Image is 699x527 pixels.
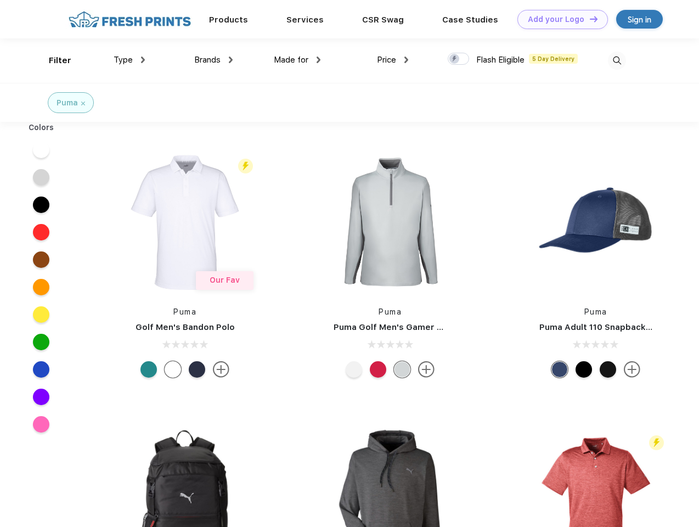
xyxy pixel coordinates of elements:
[173,307,196,316] a: Puma
[576,361,592,378] div: Pma Blk Pma Blk
[370,361,386,378] div: Ski Patrol
[140,361,157,378] div: Green Lagoon
[377,55,396,65] span: Price
[584,307,607,316] a: Puma
[394,361,410,378] div: High Rise
[528,15,584,24] div: Add your Logo
[379,307,402,316] a: Puma
[20,122,63,133] div: Colors
[529,54,578,64] span: 5 Day Delivery
[600,361,616,378] div: Pma Blk with Pma Blk
[194,55,221,65] span: Brands
[189,361,205,378] div: Navy Blazer
[49,54,71,67] div: Filter
[209,15,248,25] a: Products
[165,361,181,378] div: Bright White
[141,57,145,63] img: dropdown.png
[229,57,233,63] img: dropdown.png
[551,361,568,378] div: Peacoat with Qut Shd
[114,55,133,65] span: Type
[616,10,663,29] a: Sign in
[649,435,664,450] img: flash_active_toggle.svg
[590,16,597,22] img: DT
[65,10,194,29] img: fo%20logo%202.webp
[404,57,408,63] img: dropdown.png
[608,52,626,70] img: desktop_search.svg
[81,102,85,105] img: filter_cancel.svg
[210,276,240,284] span: Our Fav
[346,361,362,378] div: Bright White
[112,149,258,295] img: func=resize&h=266
[317,57,320,63] img: dropdown.png
[317,149,463,295] img: func=resize&h=266
[213,361,229,378] img: more.svg
[57,97,78,109] div: Puma
[362,15,404,25] a: CSR Swag
[418,361,435,378] img: more.svg
[286,15,324,25] a: Services
[476,55,525,65] span: Flash Eligible
[628,13,651,26] div: Sign in
[136,322,235,332] a: Golf Men's Bandon Polo
[238,159,253,173] img: flash_active_toggle.svg
[274,55,308,65] span: Made for
[624,361,640,378] img: more.svg
[523,149,669,295] img: func=resize&h=266
[334,322,507,332] a: Puma Golf Men's Gamer Golf Quarter-Zip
